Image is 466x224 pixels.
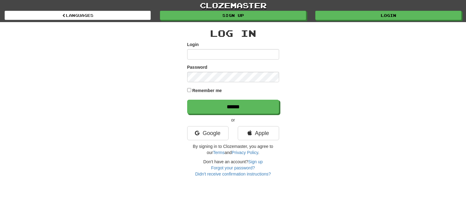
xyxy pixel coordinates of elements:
[187,64,207,70] label: Password
[187,143,279,156] p: By signing in to Clozemaster, you agree to our and .
[232,150,258,155] a: Privacy Policy
[5,11,151,20] a: Languages
[195,172,271,176] a: Didn't receive confirmation instructions?
[211,165,255,170] a: Forgot your password?
[315,11,461,20] a: Login
[187,159,279,177] div: Don't have an account?
[187,126,229,140] a: Google
[213,150,225,155] a: Terms
[238,126,279,140] a: Apple
[248,159,263,164] a: Sign up
[160,11,306,20] a: Sign up
[187,41,199,48] label: Login
[187,117,279,123] p: or
[187,28,279,38] h2: Log In
[192,87,222,94] label: Remember me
